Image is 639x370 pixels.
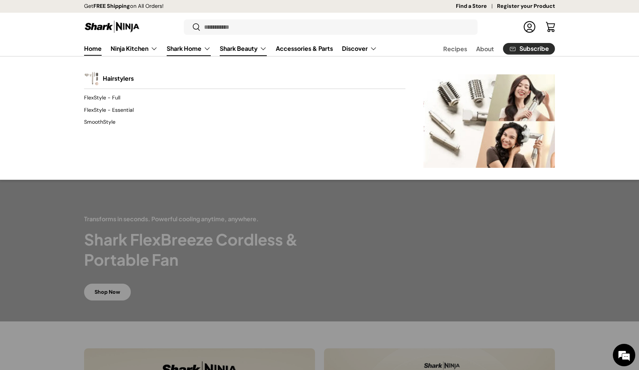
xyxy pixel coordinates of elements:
em: Submit [109,230,136,240]
p: Get on All Orders! [84,2,164,10]
a: Accessories & Parts [276,41,333,56]
a: Subscribe [503,43,555,55]
summary: Shark Beauty [215,41,271,56]
a: Recipes [443,41,467,56]
nav: Primary [84,41,377,56]
textarea: Type your message and click 'Submit' [4,204,142,230]
span: We are offline. Please leave us a message. [16,94,130,170]
summary: Shark Home [162,41,215,56]
div: Minimize live chat window [123,4,141,22]
div: Leave a message [39,42,126,52]
summary: Ninja Kitchen [106,41,162,56]
a: Home [84,41,102,56]
span: Subscribe [519,46,549,52]
strong: FREE Shipping [93,3,130,9]
img: Shark Ninja Philippines [84,19,140,34]
a: About [476,41,494,56]
a: Find a Store [456,2,497,10]
summary: Discover [337,41,382,56]
nav: Secondary [425,41,555,56]
a: Register your Product [497,2,555,10]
